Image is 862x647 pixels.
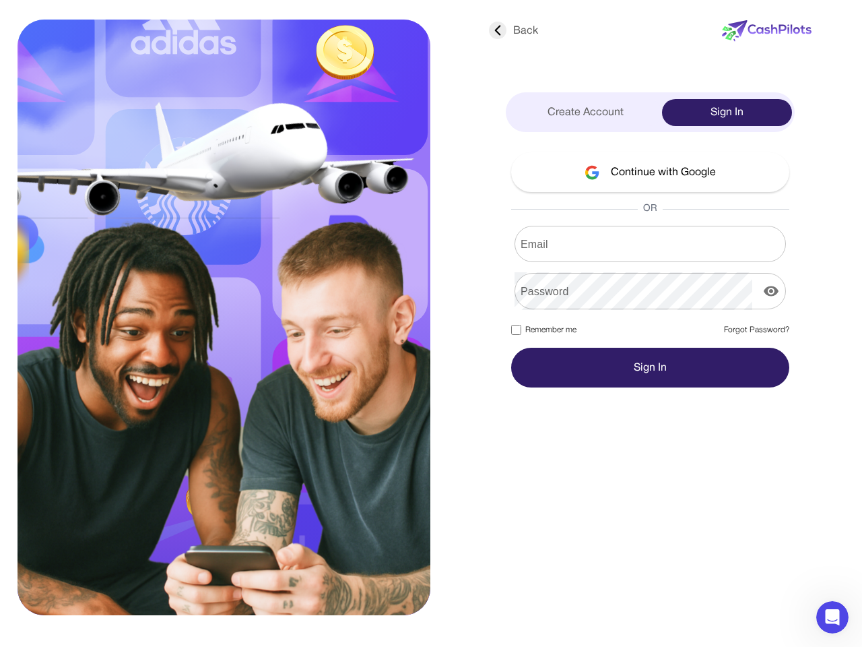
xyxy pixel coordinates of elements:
div: Sign In [662,99,792,126]
span: OR [638,202,663,216]
button: Continue with Google [511,152,789,192]
input: Remember me [511,325,521,335]
img: sing-in.svg [18,20,430,615]
label: Remember me [511,324,576,336]
button: Sign In [511,348,789,388]
img: google-logo.svg [585,165,600,180]
a: Forgot Password? [724,324,789,336]
div: Create Account [508,99,663,126]
div: Back [489,23,538,39]
img: new-logo.svg [722,20,811,42]
button: display the password [758,278,785,305]
iframe: Intercom live chat [816,601,849,634]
